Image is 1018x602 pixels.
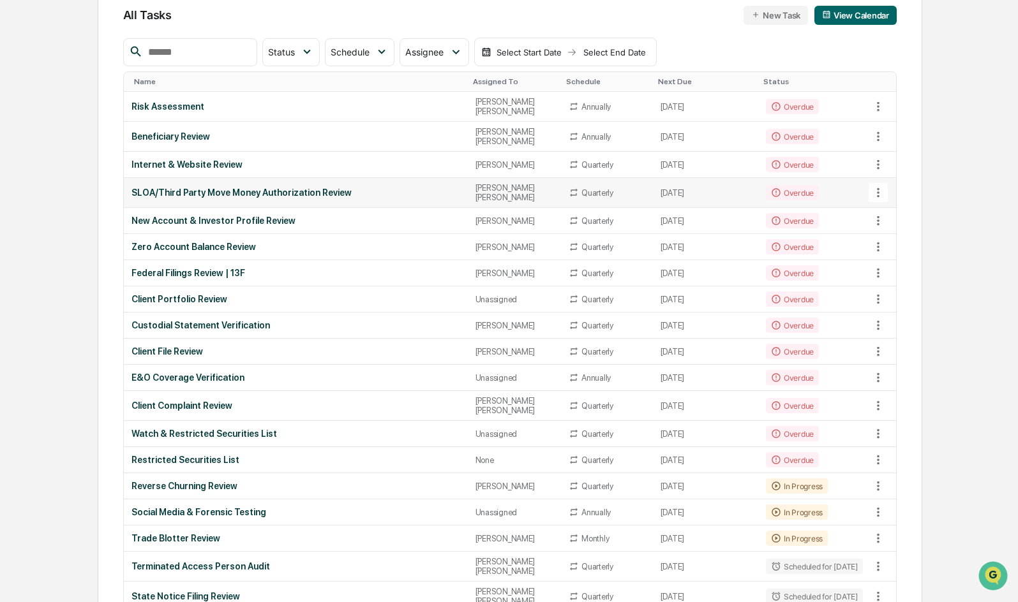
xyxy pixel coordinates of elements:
div: Quarterly [581,188,613,198]
a: 🗄️Attestations [87,156,163,179]
td: [DATE] [653,260,758,286]
span: Assignee [405,47,444,57]
div: Unassigned [475,508,554,517]
span: Pylon [127,216,154,226]
span: Schedule [331,47,370,57]
div: Annually [581,132,611,142]
div: Federal Filings Review | 13F [131,268,460,278]
td: [DATE] [653,473,758,499]
td: [DATE] [653,208,758,234]
span: Attestations [105,161,158,173]
div: Overdue [766,398,819,413]
div: [PERSON_NAME] [475,216,554,226]
div: Overdue [766,185,819,200]
div: Client Portfolio Review [131,294,460,304]
div: Toggle SortBy [134,77,463,86]
div: Toggle SortBy [473,77,557,86]
div: [PERSON_NAME] [475,481,554,491]
div: Toggle SortBy [566,77,647,86]
div: 🖐️ [13,162,23,172]
div: [PERSON_NAME] [475,160,554,170]
div: Unassigned [475,429,554,439]
div: [PERSON_NAME] [PERSON_NAME] [475,127,554,146]
iframe: Open customer support [977,560,1012,594]
div: Overdue [766,99,819,114]
div: Quarterly [581,562,613,571]
div: Custodial Statement Verification [131,320,460,330]
div: Quarterly [581,242,613,252]
div: Quarterly [581,321,613,330]
div: Unassigned [475,295,554,304]
div: In Progress [766,531,828,546]
div: [PERSON_NAME] [PERSON_NAME] [475,97,554,116]
div: Client Complaint Review [131,400,460,411]
div: Overdue [766,370,819,385]
div: Toggle SortBy [658,77,753,86]
div: Quarterly [581,347,613,356]
div: Watch & Restricted Securities List [131,429,460,439]
div: Overdue [766,265,819,281]
div: Quarterly [581,592,613,601]
div: Quarterly [581,455,613,465]
div: Overdue [766,452,819,467]
div: Monthly [581,534,609,543]
td: [DATE] [653,421,758,447]
div: We're available if you need us! [43,110,161,121]
div: None [475,455,554,465]
div: Quarterly [581,160,613,170]
div: Internet & Website Review [131,159,460,170]
a: 🖐️Preclearance [8,156,87,179]
div: Overdue [766,239,819,254]
button: View Calendar [814,6,897,25]
div: Quarterly [581,429,613,439]
td: [DATE] [653,525,758,552]
img: calendar [822,10,831,19]
div: Overdue [766,426,819,441]
td: [DATE] [653,447,758,473]
div: Client File Review [131,346,460,356]
div: Start new chat [43,98,209,110]
div: Overdue [766,344,819,359]
div: [PERSON_NAME] [PERSON_NAME] [475,557,554,576]
td: [DATE] [653,152,758,178]
div: Restricted Securities List [131,455,460,465]
div: Annually [581,102,611,112]
div: Select Start Date [494,47,564,57]
p: How can we help? [13,27,232,47]
td: [DATE] [653,286,758,312]
td: [DATE] [653,499,758,525]
td: [DATE] [653,339,758,365]
button: Start new chat [217,101,232,117]
div: Overdue [766,318,819,333]
span: Data Lookup [26,185,80,198]
div: [PERSON_NAME] [PERSON_NAME] [475,183,554,202]
div: Overdue [766,129,819,144]
div: Overdue [766,291,819,307]
td: [DATE] [653,122,758,152]
td: [DATE] [653,391,758,421]
div: [PERSON_NAME] [475,268,554,278]
a: Powered byPylon [90,216,154,226]
div: Toggle SortBy [871,77,896,86]
div: 🗄️ [93,162,103,172]
div: Annually [581,373,611,383]
div: SLOA/Third Party Move Money Authorization Review [131,187,460,198]
div: Zero Account Balance Review [131,242,460,252]
div: [PERSON_NAME] [PERSON_NAME] [475,396,554,415]
div: Unassigned [475,373,554,383]
td: [DATE] [653,92,758,122]
div: [PERSON_NAME] [475,534,554,543]
div: Select End Date [580,47,650,57]
div: Quarterly [581,216,613,226]
div: [PERSON_NAME] [475,242,554,252]
span: Status [268,47,295,57]
div: Risk Assessment [131,101,460,112]
div: New Account & Investor Profile Review [131,216,460,226]
td: [DATE] [653,312,758,339]
div: State Notice Filing Review [131,591,460,601]
div: Quarterly [581,401,613,411]
div: Beneficiary Review [131,131,460,142]
div: Quarterly [581,268,613,278]
div: Overdue [766,213,819,228]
